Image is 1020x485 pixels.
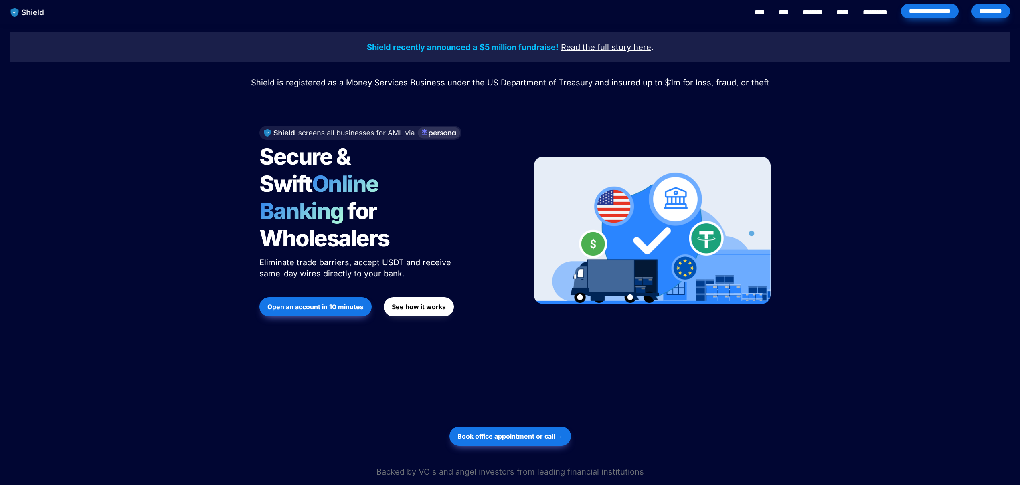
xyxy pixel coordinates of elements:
strong: Book office appointment or call → [457,432,563,440]
span: Secure & Swift [259,143,354,197]
a: Read the full story [561,44,631,52]
u: here [633,42,651,52]
span: Shield is registered as a Money Services Business under the US Department of Treasury and insured... [251,78,769,87]
span: for Wholesalers [259,197,389,252]
strong: Shield recently announced a $5 million fundraise! [367,42,559,52]
button: See how it works [384,297,454,316]
a: See how it works [384,293,454,320]
span: Online Banking [259,170,387,225]
button: Open an account in 10 minutes [259,297,372,316]
a: Book office appointment or call → [449,423,571,450]
a: here [633,44,651,52]
button: Book office appointment or call → [449,427,571,446]
strong: Open an account in 10 minutes [267,303,364,311]
span: Eliminate trade barriers, accept USDT and receive same-day wires directly to your bank. [259,258,453,278]
a: Open an account in 10 minutes [259,293,372,320]
strong: See how it works [392,303,446,311]
u: Read the full story [561,42,631,52]
span: Backed by VC's and angel investors from leading financial institutions [376,467,644,477]
span: . [651,42,654,52]
img: website logo [7,4,48,21]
